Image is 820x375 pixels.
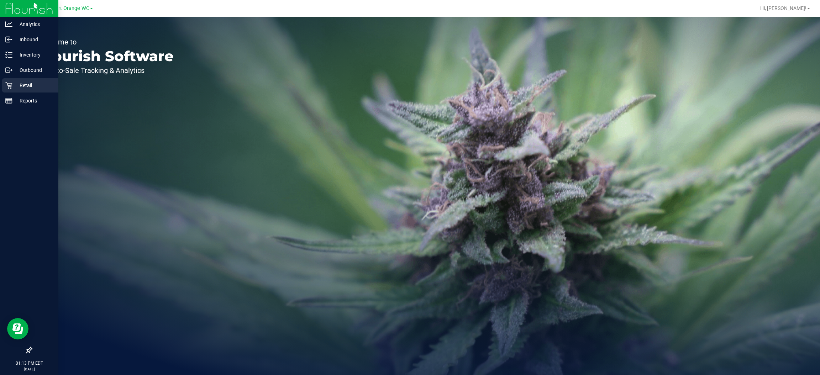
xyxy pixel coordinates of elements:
[5,36,12,43] inline-svg: Inbound
[5,82,12,89] inline-svg: Retail
[38,67,174,74] p: Seed-to-Sale Tracking & Analytics
[3,366,55,372] p: [DATE]
[760,5,806,11] span: Hi, [PERSON_NAME]!
[12,20,55,28] p: Analytics
[5,51,12,58] inline-svg: Inventory
[12,51,55,59] p: Inventory
[5,97,12,104] inline-svg: Reports
[12,96,55,105] p: Reports
[12,81,55,90] p: Retail
[12,66,55,74] p: Outbound
[5,67,12,74] inline-svg: Outbound
[5,21,12,28] inline-svg: Analytics
[38,49,174,63] p: Flourish Software
[12,35,55,44] p: Inbound
[7,318,28,339] iframe: Resource center
[52,5,89,11] span: Port Orange WC
[38,38,174,46] p: Welcome to
[3,360,55,366] p: 01:13 PM EDT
